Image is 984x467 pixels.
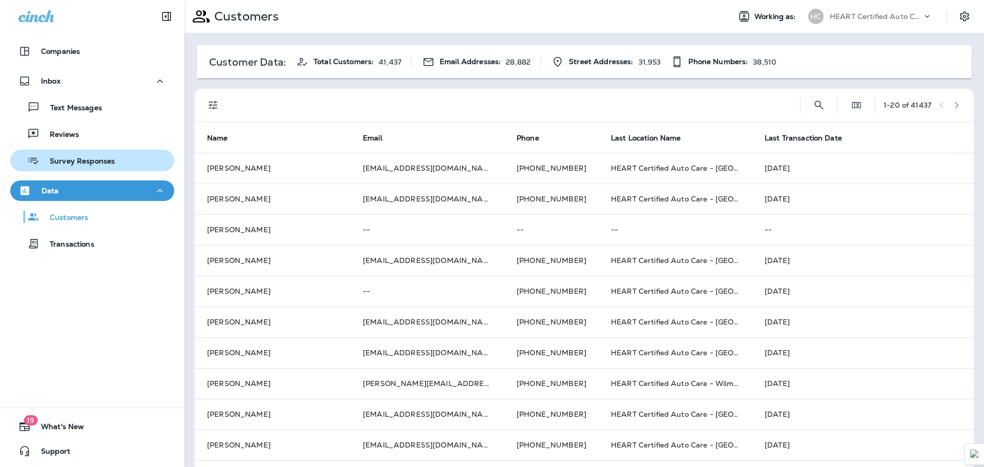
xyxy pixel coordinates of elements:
[379,58,401,66] p: 41,437
[752,399,974,430] td: [DATE]
[39,240,94,250] p: Transactions
[351,399,504,430] td: [EMAIL_ADDRESS][DOMAIN_NAME]
[10,96,174,118] button: Text Messages
[752,276,974,307] td: [DATE]
[363,287,492,295] p: --
[203,95,223,115] button: Filters
[10,206,174,228] button: Customers
[195,214,351,245] td: [PERSON_NAME]
[39,157,115,167] p: Survey Responses
[808,9,824,24] div: HC
[39,213,88,223] p: Customers
[351,337,504,368] td: [EMAIL_ADDRESS][DOMAIN_NAME]
[363,133,396,143] span: Email
[31,447,70,459] span: Support
[611,410,795,419] span: HEART Certified Auto Care - [GEOGRAPHIC_DATA]
[752,307,974,337] td: [DATE]
[351,307,504,337] td: [EMAIL_ADDRESS][DOMAIN_NAME]
[24,415,37,425] span: 19
[363,134,382,143] span: Email
[195,430,351,460] td: [PERSON_NAME]
[195,245,351,276] td: [PERSON_NAME]
[195,153,351,184] td: [PERSON_NAME]
[517,134,539,143] span: Phone
[351,153,504,184] td: [EMAIL_ADDRESS][DOMAIN_NAME]
[504,399,599,430] td: [PHONE_NUMBER]
[611,379,748,388] span: HEART Certified Auto Care - Wilmette
[846,95,867,115] button: Edit Fields
[10,416,174,437] button: 19What's New
[351,184,504,214] td: [EMAIL_ADDRESS][DOMAIN_NAME]
[152,6,181,27] button: Collapse Sidebar
[195,307,351,337] td: [PERSON_NAME]
[809,95,829,115] button: Search Customers
[504,337,599,368] td: [PHONE_NUMBER]
[611,317,795,327] span: HEART Certified Auto Care - [GEOGRAPHIC_DATA]
[207,134,228,143] span: Name
[39,130,79,140] p: Reviews
[10,441,174,461] button: Support
[970,450,979,459] img: Detect Auto
[754,12,798,21] span: Working as:
[195,184,351,214] td: [PERSON_NAME]
[765,133,855,143] span: Last Transaction Date
[209,58,286,66] p: Customer Data:
[40,104,102,113] p: Text Messages
[955,7,974,26] button: Settings
[611,287,795,296] span: HEART Certified Auto Care - [GEOGRAPHIC_DATA]
[752,184,974,214] td: [DATE]
[611,348,795,357] span: HEART Certified Auto Care - [GEOGRAPHIC_DATA]
[504,276,599,307] td: [PHONE_NUMBER]
[765,134,842,143] span: Last Transaction Date
[10,233,174,254] button: Transactions
[639,58,661,66] p: 31,953
[517,133,552,143] span: Phone
[195,368,351,399] td: [PERSON_NAME]
[753,58,776,66] p: 38,510
[31,422,84,435] span: What's New
[41,77,60,85] p: Inbox
[10,180,174,201] button: Data
[752,153,974,184] td: [DATE]
[207,133,241,143] span: Name
[10,41,174,62] button: Companies
[351,368,504,399] td: [PERSON_NAME][EMAIL_ADDRESS][PERSON_NAME][DOMAIN_NAME]
[504,307,599,337] td: [PHONE_NUMBER]
[10,150,174,171] button: Survey Responses
[504,153,599,184] td: [PHONE_NUMBER]
[363,226,492,234] p: --
[611,134,681,143] span: Last Location Name
[42,187,59,195] p: Data
[752,337,974,368] td: [DATE]
[504,430,599,460] td: [PHONE_NUMBER]
[504,368,599,399] td: [PHONE_NUMBER]
[611,226,740,234] p: --
[195,276,351,307] td: [PERSON_NAME]
[504,184,599,214] td: [PHONE_NUMBER]
[611,133,694,143] span: Last Location Name
[830,12,922,21] p: HEART Certified Auto Care
[517,226,586,234] p: --
[351,245,504,276] td: [EMAIL_ADDRESS][DOMAIN_NAME]
[10,123,174,145] button: Reviews
[210,9,279,24] p: Customers
[688,57,748,66] span: Phone Numbers:
[611,440,795,450] span: HEART Certified Auto Care - [GEOGRAPHIC_DATA]
[440,57,501,66] span: Email Addresses:
[195,337,351,368] td: [PERSON_NAME]
[504,245,599,276] td: [PHONE_NUMBER]
[314,57,374,66] span: Total Customers:
[765,226,961,234] p: --
[569,57,633,66] span: Street Addresses:
[351,430,504,460] td: [EMAIL_ADDRESS][DOMAIN_NAME]
[752,430,974,460] td: [DATE]
[195,399,351,430] td: [PERSON_NAME]
[752,245,974,276] td: [DATE]
[506,58,530,66] p: 28,882
[752,368,974,399] td: [DATE]
[41,47,80,55] p: Companies
[10,71,174,91] button: Inbox
[611,256,795,265] span: HEART Certified Auto Care - [GEOGRAPHIC_DATA]
[611,194,795,204] span: HEART Certified Auto Care - [GEOGRAPHIC_DATA]
[611,164,795,173] span: HEART Certified Auto Care - [GEOGRAPHIC_DATA]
